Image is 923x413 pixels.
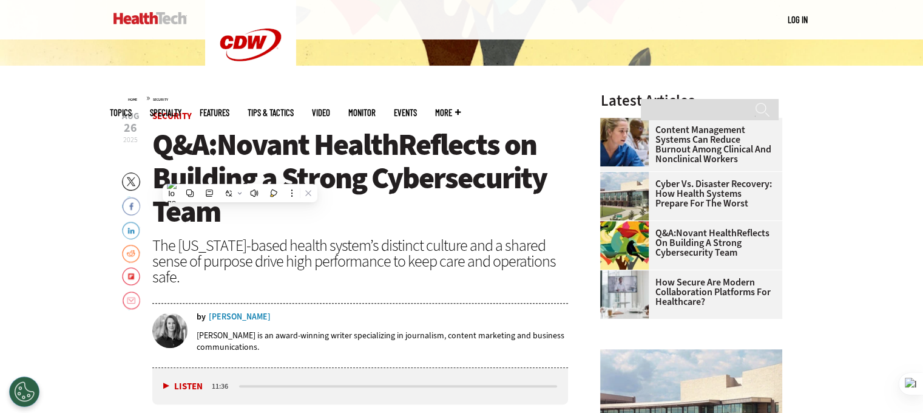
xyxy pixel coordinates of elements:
a: abstract illustration of a tree [600,221,655,231]
a: Tips & Tactics [248,108,294,117]
img: University of Vermont Medical Center’s main campus [600,172,649,220]
a: MonITor [348,108,376,117]
a: Q&A:Novant HealthReflects on Building a Strong Cybersecurity Team [600,228,775,258]
a: care team speaks with physician over conference call [600,270,655,280]
em: Novant Health [217,125,398,165]
a: Log in [788,14,808,25]
button: Open Preferences [9,377,39,407]
h3: Latest Articles [600,93,782,108]
img: nurses talk in front of desktop computer [600,118,649,166]
span: More [435,108,461,117]
img: Amy Burroughs [152,313,188,348]
div: media player [152,368,569,404]
div: duration [210,381,237,392]
a: [PERSON_NAME] [209,313,271,321]
a: CDW [205,80,296,93]
img: care team speaks with physician over conference call [600,270,649,319]
a: How Secure Are Modern Collaboration Platforms for Healthcare? [600,278,775,307]
div: The [US_STATE]-based health system’s distinct culture and a shared sense of purpose drive high pe... [152,237,569,285]
img: Home [113,12,187,24]
em: Novant Health [675,227,736,239]
span: Q&A: Reflects on Building a Strong Cybersecurity Team [152,125,547,231]
a: Features [200,108,229,117]
span: 2025 [123,135,138,145]
span: by [197,313,206,321]
span: Topics [110,108,132,117]
a: nurses talk in front of desktop computer [600,118,655,128]
a: Video [312,108,330,117]
a: University of Vermont Medical Center’s main campus [600,172,655,182]
span: Specialty [150,108,181,117]
p: [PERSON_NAME] is an award-winning writer specializing in journalism, content marketing and busine... [197,330,569,353]
em: hca [677,295,692,308]
span: 26 [122,122,140,134]
div: User menu [788,13,808,26]
a: Content Management Systems Can Reduce Burnout Among Clinical and Nonclinical Workers [600,125,775,164]
a: Events [394,108,417,117]
button: Listen [163,382,203,391]
a: Cyber vs. Disaster Recovery: How Health Systems Prepare for the Worst [600,179,775,208]
img: abstract illustration of a tree [600,221,649,270]
div: Cookies Settings [9,377,39,407]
